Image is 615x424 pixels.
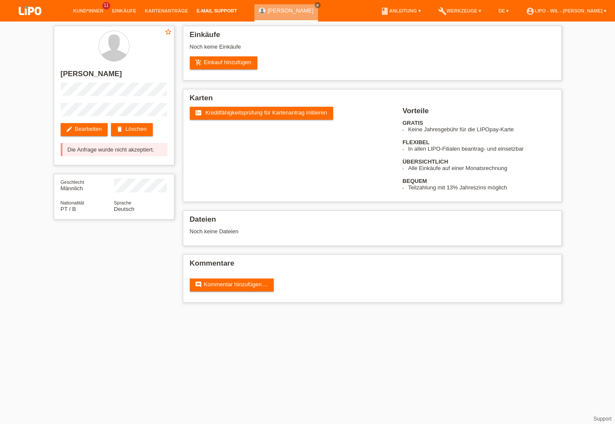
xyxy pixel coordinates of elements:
[114,206,135,212] span: Deutsch
[61,123,108,136] a: editBearbeiten
[66,126,73,133] i: edit
[195,281,202,288] i: comment
[164,28,172,36] i: star_border
[190,94,555,107] h2: Karten
[402,107,554,120] h2: Vorteile
[141,8,192,13] a: Kartenanträge
[111,123,152,136] a: deleteLöschen
[408,184,554,191] li: Teilzahlung mit 13% Jahreszins möglich
[61,143,167,156] div: Die Anfrage wurde nicht akzeptiert.
[190,56,258,69] a: add_shopping_cartEinkauf hinzufügen
[315,3,320,7] i: close
[402,158,448,165] b: ÜBERSICHTLICH
[190,259,555,272] h2: Kommentare
[205,109,327,116] span: Kreditfähigkeitsprüfung für Kartenantrag initiieren
[61,70,167,83] h2: [PERSON_NAME]
[402,139,430,145] b: FLEXIBEL
[408,145,554,152] li: In allen LIPO-Filialen beantrag- und einsetzbar
[195,109,202,116] i: fact_check
[102,2,110,9] span: 11
[593,416,612,422] a: Support
[190,107,333,120] a: fact_check Kreditfähigkeitsprüfung für Kartenantrag initiieren
[192,8,241,13] a: E-Mail Support
[402,178,427,184] b: BEQUEM
[190,228,453,235] div: Noch keine Dateien
[380,7,389,15] i: book
[376,8,425,13] a: bookAnleitung ▾
[494,8,513,13] a: DE ▾
[402,120,423,126] b: GRATIS
[61,200,84,205] span: Nationalität
[522,8,611,13] a: account_circleLIPO - Wil - [PERSON_NAME] ▾
[408,165,554,171] li: Alle Einkäufe auf einer Monatsrechnung
[268,7,314,14] a: [PERSON_NAME]
[61,180,84,185] span: Geschlecht
[526,7,535,15] i: account_circle
[408,126,554,133] li: Keine Jahresgebühr für die LIPOpay-Karte
[114,200,132,205] span: Sprache
[434,8,486,13] a: buildWerkzeuge ▾
[190,31,555,43] h2: Einkäufe
[69,8,108,13] a: Kund*innen
[195,59,202,66] i: add_shopping_cart
[190,43,555,56] div: Noch keine Einkäufe
[315,2,321,8] a: close
[190,279,274,291] a: commentKommentar hinzufügen ...
[164,28,172,37] a: star_border
[190,215,555,228] h2: Dateien
[61,179,114,192] div: Männlich
[61,206,76,212] span: Portugal / B / 15.08.2023
[108,8,140,13] a: Einkäufe
[438,7,447,15] i: build
[116,126,123,133] i: delete
[9,18,52,24] a: LIPO pay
